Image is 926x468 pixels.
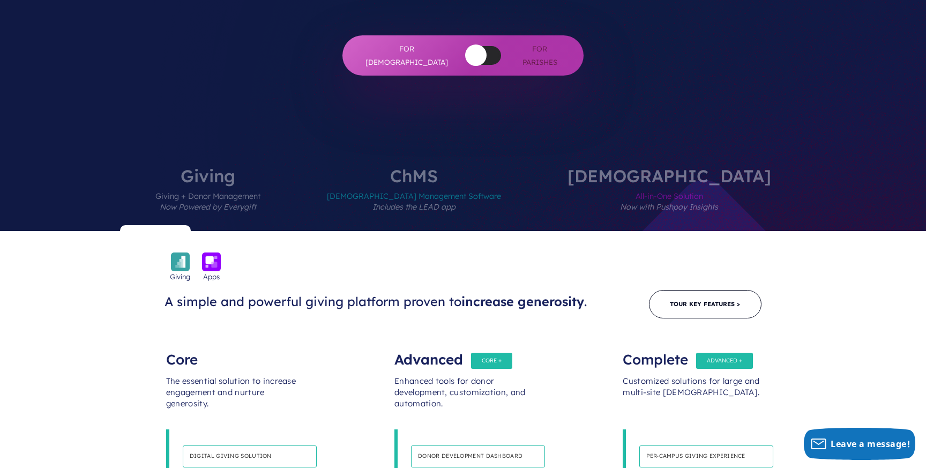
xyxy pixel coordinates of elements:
[295,167,533,231] label: ChMS
[170,271,190,282] span: Giving
[649,290,761,318] a: Tour Key Features >
[831,438,910,450] span: Leave a message!
[165,294,598,310] h3: A simple and powerful giving platform proven to .
[171,252,190,271] img: icon_giving-bckgrnd-600x600-1.png
[623,344,760,365] div: Complete
[804,428,915,460] button: Leave a message!
[394,365,532,429] div: Enhanced tools for donor development, customization, and automation.
[639,445,773,467] h4: Per-Campus giving experience
[372,202,455,212] em: Includes the LEAD app
[535,167,803,231] label: [DEMOGRAPHIC_DATA]
[183,445,317,467] h4: Digital giving solution
[160,202,256,212] em: Now Powered by Everygift
[567,184,771,231] span: All-in-One Solution
[461,294,584,309] span: increase generosity
[411,445,545,467] h4: Donor development dashboard
[623,365,760,429] div: Customized solutions for large and multi-site [DEMOGRAPHIC_DATA].
[203,271,220,282] span: Apps
[394,344,532,365] div: Advanced
[620,202,718,212] em: Now with Pushpay Insights
[155,184,260,231] span: Giving + Donor Management
[166,365,303,429] div: The essential solution to increase engagement and nurture generosity.
[327,184,501,231] span: [DEMOGRAPHIC_DATA] Management Software
[202,252,221,271] img: icon_apps-bckgrnd-600x600-1.png
[364,42,450,69] span: For [DEMOGRAPHIC_DATA]
[517,42,562,69] span: For Parishes
[166,344,303,365] div: Core
[123,167,293,231] label: Giving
